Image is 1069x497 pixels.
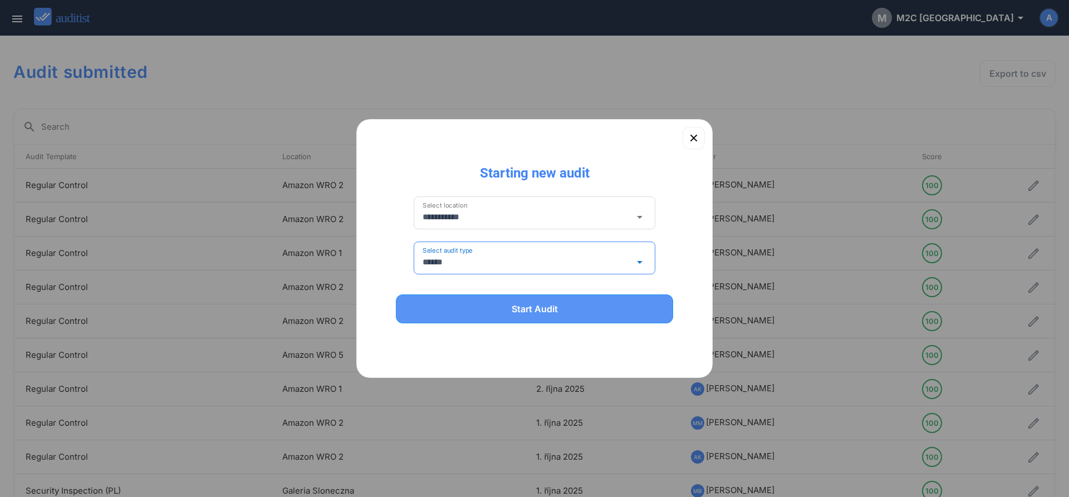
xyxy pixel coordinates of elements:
i: arrow_drop_down [633,255,646,269]
button: Start Audit [396,294,673,323]
i: arrow_drop_down [633,210,646,224]
input: Select location [423,208,631,226]
div: Starting new audit [471,155,599,182]
input: Select audit type [423,253,631,271]
div: Start Audit [410,302,659,316]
